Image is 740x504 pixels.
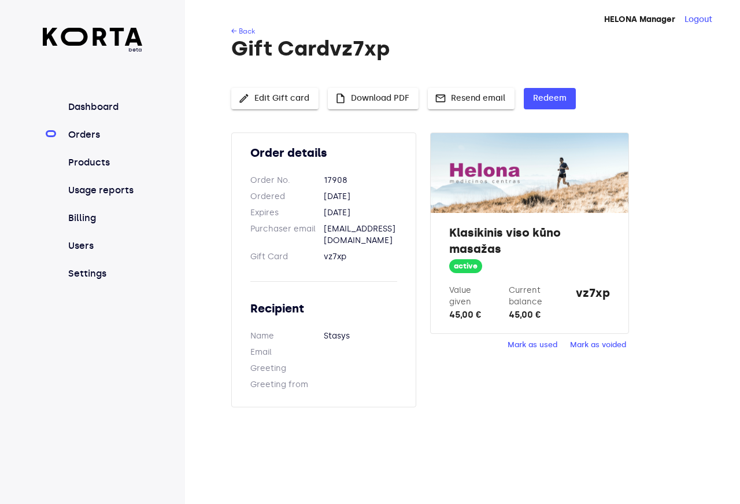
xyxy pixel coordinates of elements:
[250,251,324,263] dt: Gift Card
[324,251,397,263] dd: vz7xp
[66,211,143,225] a: Billing
[324,207,397,219] dd: [DATE]
[449,308,495,322] div: 45,00 €
[66,100,143,114] a: Dashboard
[43,46,143,54] span: beta
[328,88,419,109] button: Download PDF
[508,339,557,352] span: Mark as used
[231,27,255,35] a: ← Back
[505,336,560,354] button: Mark as used
[324,191,397,203] dd: [DATE]
[250,363,324,374] dt: Greeting
[66,183,143,197] a: Usage reports
[449,261,482,272] span: active
[509,308,576,322] div: 45,00 €
[238,93,250,104] span: edit
[428,88,515,109] button: Resend email
[335,93,346,104] span: insert_drive_file
[66,128,143,142] a: Orders
[684,14,712,25] button: Logout
[250,330,324,342] dt: Name
[435,93,446,104] span: mail
[66,239,143,253] a: Users
[250,175,324,186] dt: Order No.
[449,225,610,257] h2: Klasikinis viso kūno masažas
[231,37,728,60] h1: Gift Card vz7xp
[66,156,143,170] a: Products
[570,339,626,352] span: Mark as voided
[250,300,397,317] h2: Recipient
[324,223,397,247] dd: [EMAIL_ADDRESS][DOMAIN_NAME]
[66,267,143,281] a: Settings
[240,91,309,106] span: Edit Gift card
[250,223,324,247] dt: Purchaser email
[250,379,324,391] dt: Greeting from
[533,91,567,106] span: Redeem
[43,28,143,54] a: beta
[250,191,324,203] dt: Ordered
[437,91,505,106] span: Resend email
[231,92,319,102] a: Edit Gift card
[250,145,397,161] h2: Order details
[337,91,409,106] span: Download PDF
[576,285,610,322] strong: vz7xp
[43,28,143,46] img: Korta
[250,347,324,358] dt: Email
[324,330,397,342] dd: Stasys
[449,285,471,307] label: Value given
[524,88,576,109] button: Redeem
[604,14,675,24] strong: HELONA Manager
[231,88,319,109] button: Edit Gift card
[324,175,397,186] dd: 17908
[509,285,542,307] label: Current balance
[250,207,324,219] dt: Expires
[567,336,629,354] button: Mark as voided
